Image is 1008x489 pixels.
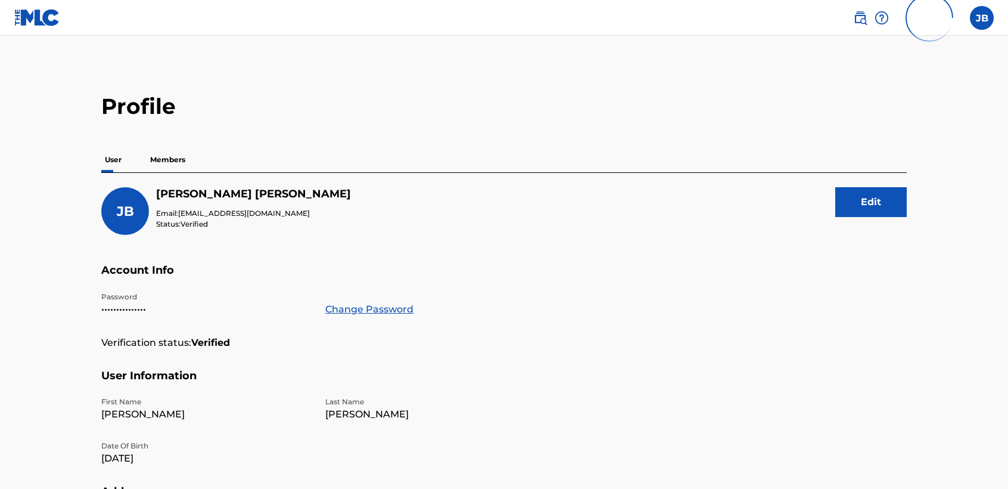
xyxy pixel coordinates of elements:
h5: User Information [101,369,907,397]
p: ••••••••••••••• [101,302,311,317]
a: Change Password [325,302,413,317]
p: Status: [156,219,351,230]
p: Last Name [325,397,535,407]
p: Password [101,292,311,302]
p: Verification status: [101,336,191,350]
div: User Menu [970,6,994,30]
h2: Profile [101,93,907,120]
iframe: Chat Widget [948,432,1008,489]
p: Date Of Birth [101,441,311,451]
img: search [853,11,867,25]
h5: Account Info [101,264,907,292]
p: Members [147,147,189,172]
p: [DATE] [101,451,311,466]
p: Email: [156,208,351,219]
img: help [875,11,889,25]
strong: Verified [191,336,230,350]
span: JB [117,203,134,219]
span: [EMAIL_ADDRESS][DOMAIN_NAME] [178,209,310,218]
p: [PERSON_NAME] [325,407,535,422]
p: First Name [101,397,311,407]
h5: Josue Balderrama Carreño [156,187,351,201]
p: User [101,147,125,172]
div: Help [875,6,889,30]
p: [PERSON_NAME] [101,407,311,422]
img: MLC Logo [14,9,60,26]
button: Edit [835,187,907,217]
span: Verified [181,219,208,228]
a: Public Search [853,6,867,30]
